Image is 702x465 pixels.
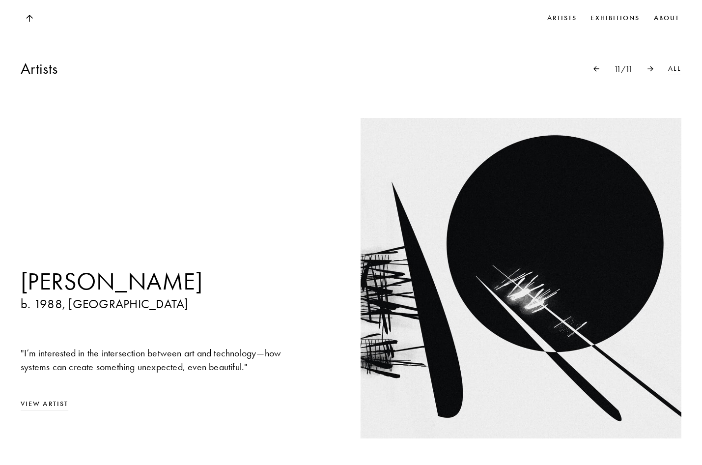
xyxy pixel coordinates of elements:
h3: Artists [21,59,57,79]
a: [PERSON_NAME] [21,266,284,297]
a: About [652,11,682,26]
a: View Artist [21,399,284,409]
img: Top [26,15,32,22]
p: b. 1988, [GEOGRAPHIC_DATA] [21,296,284,312]
a: All [668,63,681,74]
p: 11 / 11 [614,64,633,75]
a: Exhibitions [589,11,642,26]
img: Arrow Pointer [647,66,653,71]
img: Arrow Pointer [593,66,599,71]
img: interview image [361,118,681,439]
div: " I’m interested in the intersection between art and technology—how systems can create something ... [21,347,284,374]
a: Artists [545,11,579,26]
